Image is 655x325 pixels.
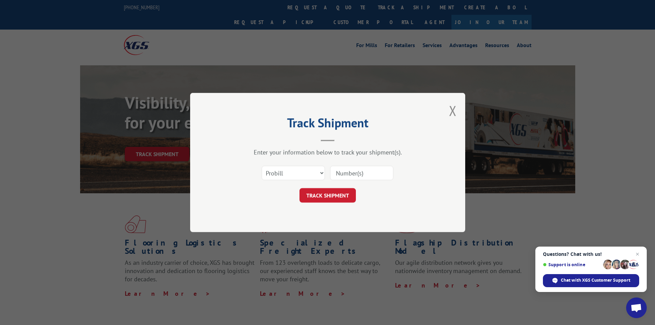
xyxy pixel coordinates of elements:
[449,101,457,120] button: Close modal
[225,118,431,131] h2: Track Shipment
[330,166,393,180] input: Number(s)
[225,148,431,156] div: Enter your information below to track your shipment(s).
[561,277,630,283] span: Chat with XGS Customer Support
[633,250,642,258] span: Close chat
[543,251,639,257] span: Questions? Chat with us!
[299,188,356,203] button: TRACK SHIPMENT
[543,274,639,287] div: Chat with XGS Customer Support
[626,297,647,318] div: Open chat
[543,262,601,267] span: Support is online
